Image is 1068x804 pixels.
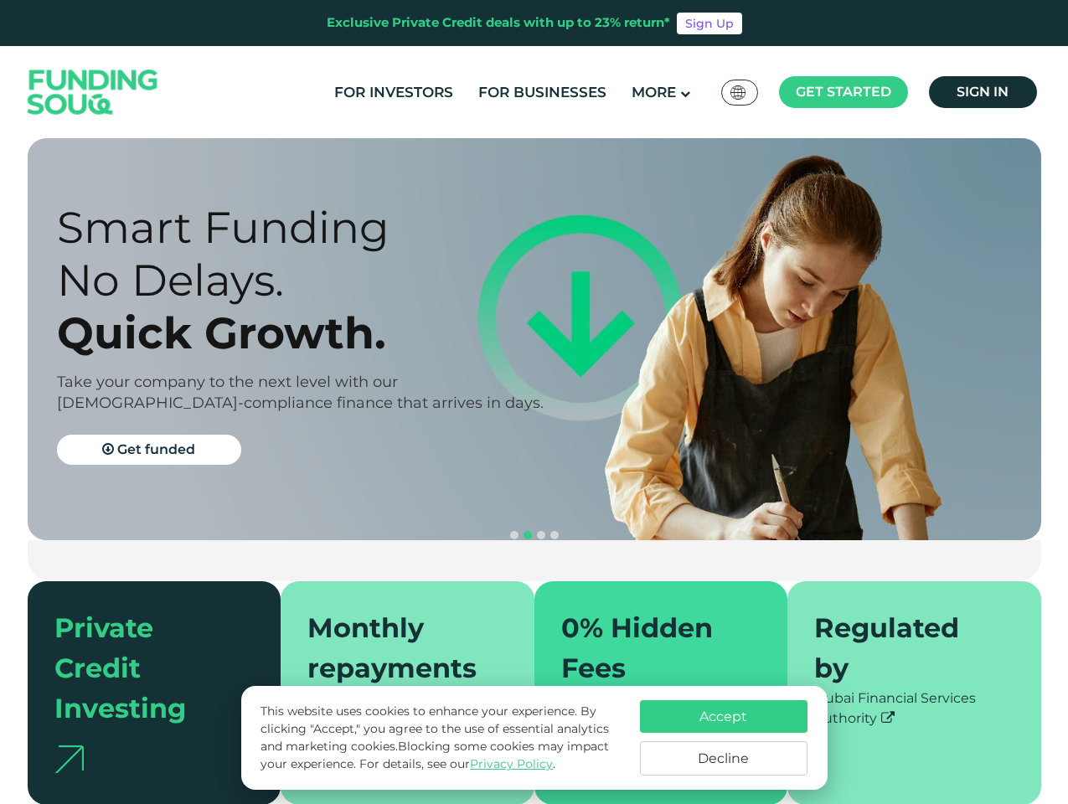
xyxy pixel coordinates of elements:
[470,756,553,771] a: Privacy Policy
[632,84,676,100] span: More
[521,528,534,542] button: navigation
[57,254,564,307] div: No Delays.
[640,700,807,733] button: Accept
[508,528,521,542] button: navigation
[57,201,564,254] div: Smart Funding
[57,435,241,465] a: Get funded
[814,688,1014,729] div: Dubai Financial Services Authority
[261,703,622,773] p: This website uses cookies to enhance your experience. By clicking "Accept," you agree to the use ...
[474,79,611,106] a: For Businesses
[534,528,548,542] button: navigation
[327,13,670,33] div: Exclusive Private Credit deals with up to 23% return*
[796,84,891,100] span: Get started
[330,79,457,106] a: For Investors
[11,50,175,135] img: Logo
[54,745,84,773] img: arrow
[261,739,609,771] span: Blocking some cookies may impact your experience.
[561,608,741,688] div: 0% Hidden Fees
[307,608,488,688] div: Monthly repayments
[640,741,807,776] button: Decline
[57,372,564,393] div: Take your company to the next level with our
[57,307,564,359] div: Quick Growth.
[957,84,1009,100] span: Sign in
[117,441,195,457] span: Get funded
[359,756,555,771] span: For details, see our .
[814,608,994,688] div: Regulated by
[548,528,561,542] button: navigation
[54,608,235,729] div: Private Credit Investing
[57,393,564,414] div: [DEMOGRAPHIC_DATA]-compliance finance that arrives in days.
[929,76,1037,108] a: Sign in
[730,85,746,100] img: SA Flag
[677,13,742,34] a: Sign Up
